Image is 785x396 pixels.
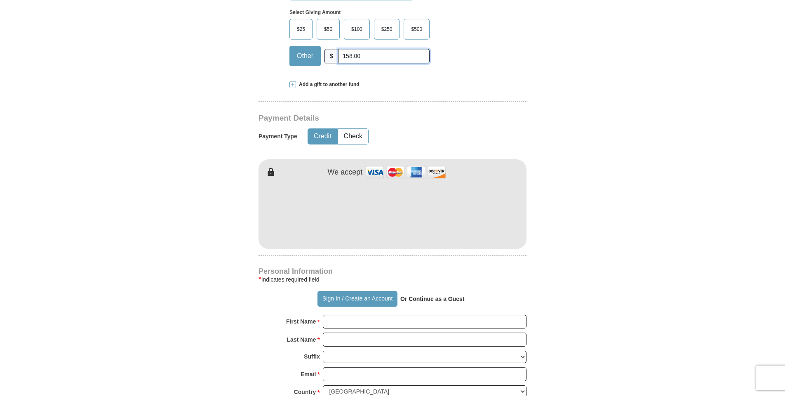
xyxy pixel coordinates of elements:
[259,114,469,123] h3: Payment Details
[296,81,360,88] span: Add a gift to another fund
[320,23,336,35] span: $50
[287,334,316,345] strong: Last Name
[289,9,341,15] strong: Select Giving Amount
[293,50,317,62] span: Other
[293,23,309,35] span: $25
[317,291,397,307] button: Sign In / Create an Account
[308,129,337,144] button: Credit
[400,296,465,302] strong: Or Continue as a Guest
[259,268,526,275] h4: Personal Information
[324,49,338,63] span: $
[286,316,316,327] strong: First Name
[364,163,447,181] img: credit cards accepted
[328,168,363,177] h4: We accept
[338,49,430,63] input: Other Amount
[259,133,297,140] h5: Payment Type
[338,129,368,144] button: Check
[347,23,367,35] span: $100
[377,23,397,35] span: $250
[407,23,426,35] span: $500
[301,368,316,380] strong: Email
[304,351,320,362] strong: Suffix
[259,275,526,284] div: Indicates required field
